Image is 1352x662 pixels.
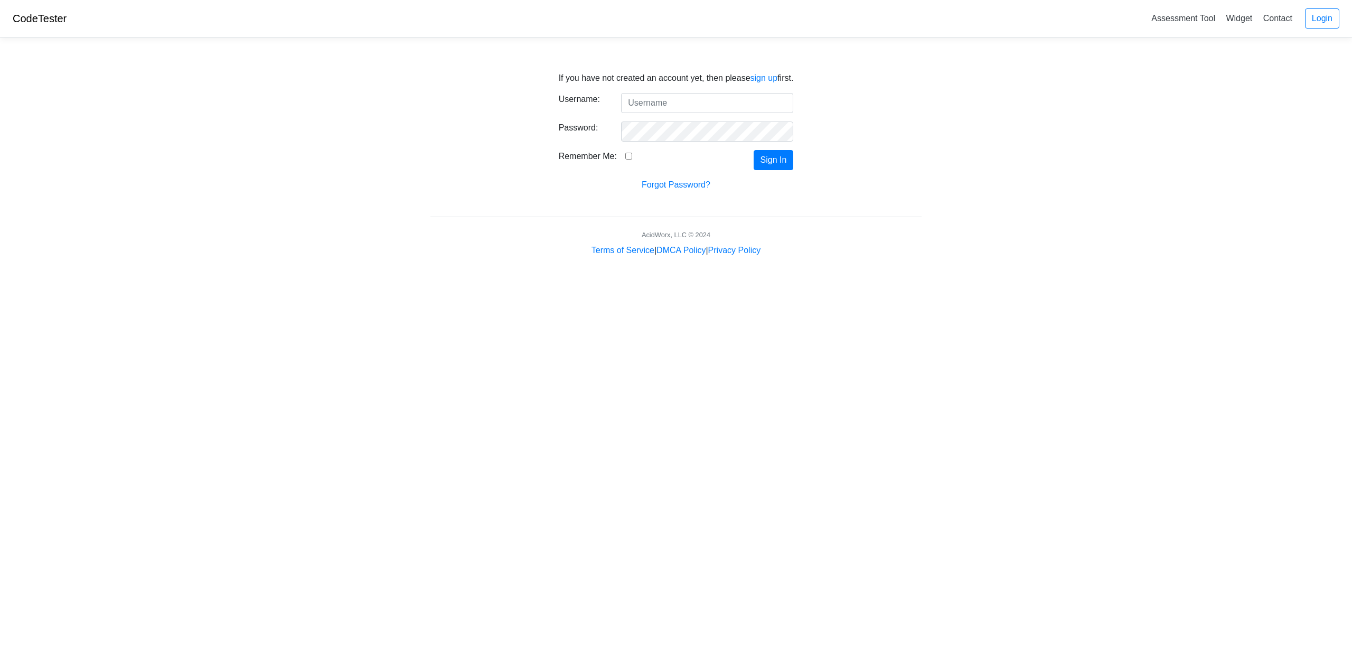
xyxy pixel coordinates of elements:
[621,93,793,113] input: Username
[656,246,706,255] a: DMCA Policy
[559,72,794,85] p: If you have not created an account yet, then please first.
[551,93,614,109] label: Username:
[551,122,614,137] label: Password:
[642,180,710,189] a: Forgot Password?
[1259,10,1297,27] a: Contact
[750,73,778,82] a: sign up
[13,13,67,24] a: CodeTester
[754,150,794,170] button: Sign In
[708,246,761,255] a: Privacy Policy
[591,246,654,255] a: Terms of Service
[642,230,710,240] div: AcidWorx, LLC © 2024
[559,150,617,163] label: Remember Me:
[1305,8,1339,29] a: Login
[1222,10,1256,27] a: Widget
[591,244,760,257] div: | |
[1147,10,1219,27] a: Assessment Tool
